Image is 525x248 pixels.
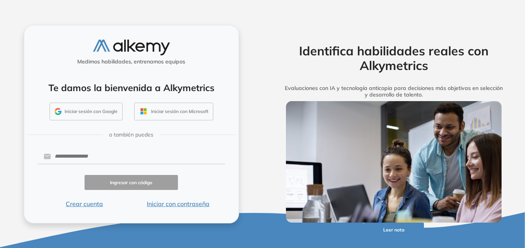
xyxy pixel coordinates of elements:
[27,58,236,65] h5: Medimos habilidades, entrenamos equipos
[85,175,178,190] button: Ingresar con código
[34,82,229,93] h4: Te damos la bienvenida a Alkymetrics
[109,131,153,139] span: o también puedes
[364,223,424,238] button: Leer nota
[131,199,225,208] button: Iniciar con contraseña
[50,103,123,120] button: Iniciar sesión con Google
[274,85,514,98] h5: Evaluaciones con IA y tecnología anticopia para decisiones más objetivas en selección y desarroll...
[487,211,525,248] iframe: Chat Widget
[274,43,514,73] h2: Identifica habilidades reales con Alkymetrics
[286,101,502,223] img: img-more-info
[134,103,213,120] button: Iniciar sesión con Microsoft
[139,107,148,116] img: OUTLOOK_ICON
[55,108,61,115] img: GMAIL_ICON
[93,40,170,55] img: logo-alkemy
[38,199,131,208] button: Crear cuenta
